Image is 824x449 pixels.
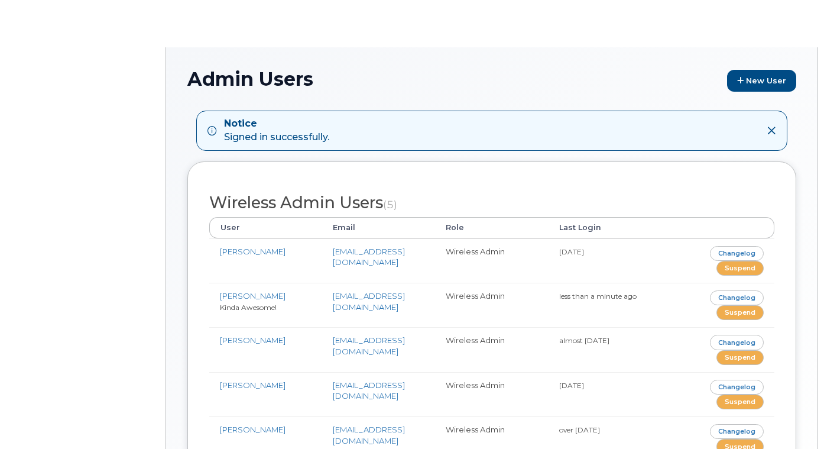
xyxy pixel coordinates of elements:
[559,336,609,345] small: almost [DATE]
[727,70,796,92] a: New User
[435,217,548,238] th: Role
[224,117,329,144] div: Signed in successfully.
[333,335,405,356] a: [EMAIL_ADDRESS][DOMAIN_NAME]
[435,327,548,372] td: Wireless Admin
[220,303,277,312] small: Kinda Awesome!
[333,291,405,312] a: [EMAIL_ADDRESS][DOMAIN_NAME]
[187,69,796,92] h1: Admin Users
[716,395,764,409] a: Suspend
[220,425,286,434] a: [PERSON_NAME]
[220,335,286,345] a: [PERSON_NAME]
[220,291,286,301] a: [PERSON_NAME]
[716,350,764,365] a: Suspend
[333,380,405,401] a: [EMAIL_ADDRESS][DOMAIN_NAME]
[710,380,764,395] a: Changelog
[224,117,329,131] strong: Notice
[710,424,764,439] a: Changelog
[559,425,600,434] small: over [DATE]
[710,335,764,350] a: Changelog
[383,198,397,211] small: (5)
[322,217,435,238] th: Email
[559,381,584,390] small: [DATE]
[549,217,661,238] th: Last Login
[333,247,405,267] a: [EMAIL_ADDRESS][DOMAIN_NAME]
[716,305,764,320] a: Suspend
[710,290,764,305] a: Changelog
[220,380,286,390] a: [PERSON_NAME]
[435,283,548,327] td: Wireless Admin
[435,372,548,416] td: Wireless Admin
[333,425,405,445] a: [EMAIL_ADDRESS][DOMAIN_NAME]
[716,261,764,276] a: Suspend
[435,238,548,283] td: Wireless Admin
[559,247,584,256] small: [DATE]
[559,292,637,301] small: less than a minute ago
[209,194,774,212] h2: Wireless Admin Users
[710,246,764,261] a: Changelog
[209,217,322,238] th: User
[220,247,286,256] a: [PERSON_NAME]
